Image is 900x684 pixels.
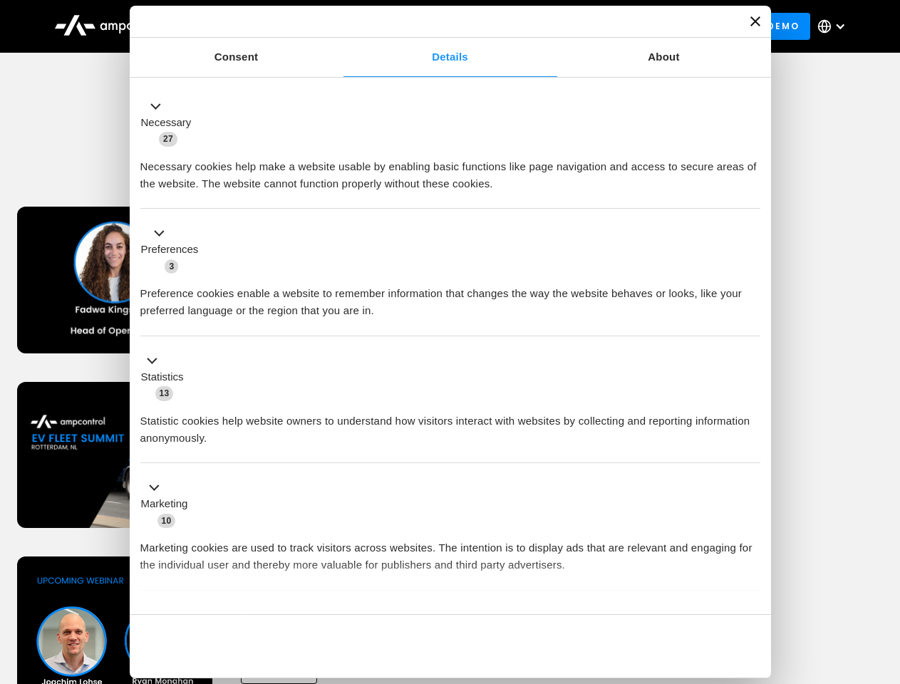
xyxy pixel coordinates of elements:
label: Preferences [141,242,199,258]
a: Details [343,38,557,77]
button: Statistics (13) [140,352,192,402]
span: 3 [165,259,178,274]
label: Statistics [141,369,184,385]
label: Marketing [141,496,188,512]
div: Statistic cookies help website owners to understand how visitors interact with websites by collec... [140,402,760,447]
span: 2 [235,608,249,623]
button: Preferences (3) [140,225,207,275]
button: Okay [555,626,760,667]
button: Close banner [750,16,760,26]
div: Preference cookies enable a website to remember information that changes the way the website beha... [140,274,760,319]
label: Necessary [141,115,192,131]
div: Marketing cookies are used to track visitors across websites. The intention is to display ads tha... [140,529,760,574]
button: Unclassified (2) [140,606,257,624]
button: Necessary (27) [140,98,200,147]
span: 27 [159,132,177,146]
span: 10 [157,514,176,528]
h1: Upcoming Webinars [17,144,884,178]
a: Consent [130,38,343,77]
div: Necessary cookies help make a website usable by enabling basic functions like page navigation and... [140,147,760,192]
button: Marketing (10) [140,480,197,529]
span: 13 [155,386,174,400]
a: About [557,38,771,77]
